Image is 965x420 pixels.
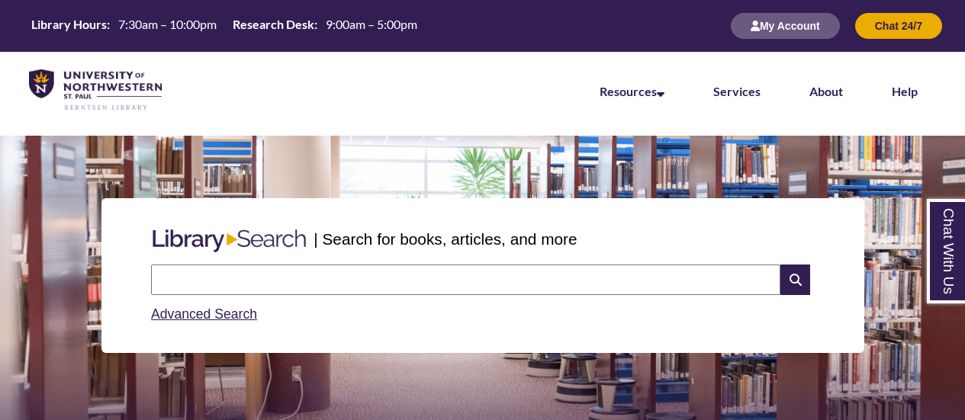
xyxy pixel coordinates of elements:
[855,19,942,32] a: Chat 24/7
[600,84,664,98] a: Resources
[892,84,918,98] a: Help
[145,223,314,258] img: Libary Search
[25,16,423,37] a: Hours Today
[731,19,840,32] a: My Account
[713,84,761,98] a: Services
[855,13,942,39] button: Chat 24/7
[731,13,840,39] button: My Account
[780,265,809,295] i: Search
[326,17,417,31] span: 9:00am – 5:00pm
[809,84,843,98] a: About
[25,16,423,35] table: Hours Today
[227,16,320,33] th: Research Desk:
[314,227,577,251] p: | Search for books, articles, and more
[118,17,217,31] span: 7:30am – 10:00pm
[151,306,257,322] a: Advanced Search
[29,69,162,111] img: UNWSP Library Logo
[25,16,112,33] th: Library Hours:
